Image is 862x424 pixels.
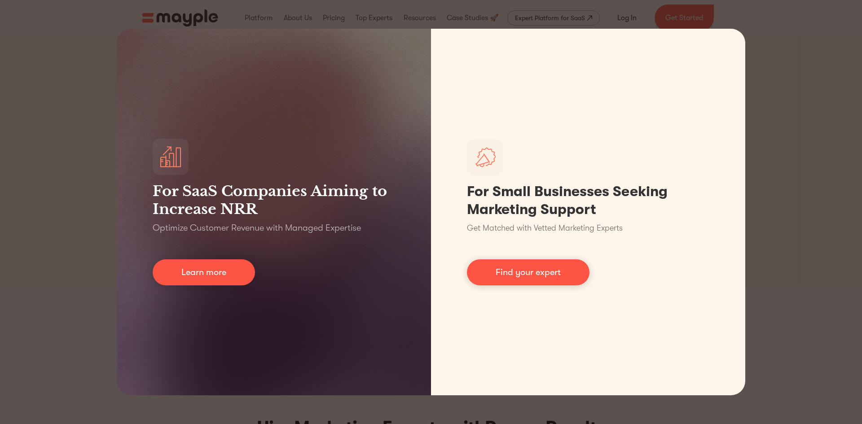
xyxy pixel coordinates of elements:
a: Find your expert [467,259,589,285]
p: Optimize Customer Revenue with Managed Expertise [153,222,361,234]
h1: For Small Businesses Seeking Marketing Support [467,183,709,219]
p: Get Matched with Vetted Marketing Experts [467,222,623,234]
a: Learn more [153,259,255,285]
h3: For SaaS Companies Aiming to Increase NRR [153,182,395,218]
